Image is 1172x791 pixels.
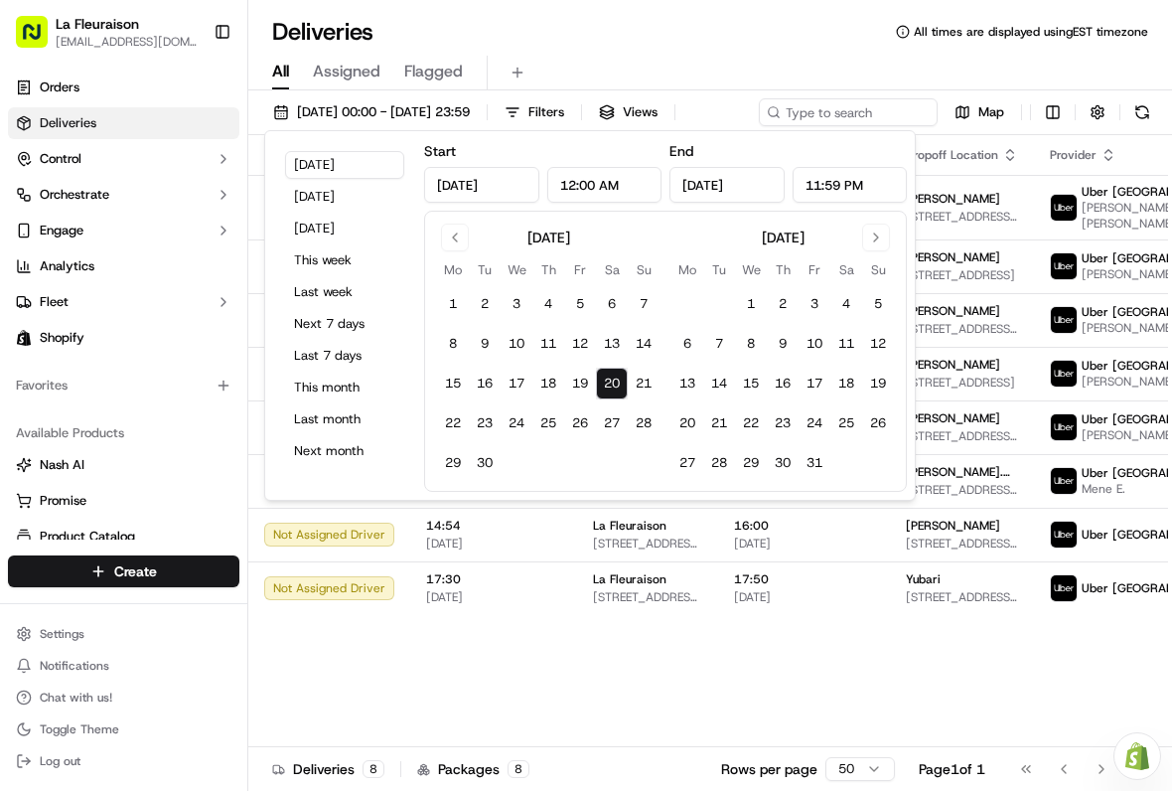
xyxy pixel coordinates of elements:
[469,447,501,479] button: 30
[906,589,1018,605] span: [STREET_ADDRESS][PERSON_NAME]
[8,215,239,246] button: Engage
[906,571,941,587] span: Yubari
[628,328,659,360] button: 14
[623,103,658,121] span: Views
[8,747,239,775] button: Log out
[426,589,561,605] span: [DATE]
[469,259,501,280] th: Tuesday
[532,368,564,399] button: 18
[12,383,160,418] a: 📗Knowledge Base
[906,267,1018,283] span: [STREET_ADDRESS]
[404,60,463,83] span: Flagged
[799,407,830,439] button: 24
[799,259,830,280] th: Friday
[285,374,404,401] button: This month
[40,658,109,674] span: Notifications
[285,405,404,433] button: Last month
[596,328,628,360] button: 13
[188,391,319,410] span: API Documentation
[596,407,628,439] button: 27
[906,536,1018,552] span: [STREET_ADDRESS][PERSON_NAME]
[8,684,239,712] button: Chat with us!
[978,103,1004,121] span: Map
[42,190,77,226] img: 9188753566659_6852d8bf1fb38e338040_72.png
[469,328,501,360] button: 9
[40,293,69,311] span: Fleet
[767,447,799,479] button: 30
[547,167,662,203] input: Time
[424,142,456,160] label: Start
[40,721,119,737] span: Toggle Theme
[8,107,239,139] a: Deliveries
[671,447,703,479] button: 27
[799,447,830,479] button: 31
[8,485,239,517] button: Promise
[20,393,36,408] div: 📗
[40,492,86,510] span: Promise
[437,328,469,360] button: 8
[564,328,596,360] button: 12
[285,310,404,338] button: Next 7 days
[593,571,666,587] span: La Fleuraison
[862,288,894,320] button: 5
[906,518,1000,534] span: [PERSON_NAME]
[830,328,862,360] button: 11
[721,759,817,779] p: Rows per page
[830,368,862,399] button: 18
[593,518,666,534] span: La Fleuraison
[8,370,239,401] div: Favorites
[734,518,874,534] span: 16:00
[628,407,659,439] button: 28
[593,536,702,552] span: [STREET_ADDRESS][PERSON_NAME]
[363,760,384,778] div: 8
[501,368,532,399] button: 17
[906,249,1000,265] span: [PERSON_NAME]
[1051,575,1077,601] img: uber-new-logo.jpeg
[501,259,532,280] th: Wednesday
[564,288,596,320] button: 5
[532,288,564,320] button: 4
[734,571,874,587] span: 17:50
[40,690,112,706] span: Chat with us!
[671,328,703,360] button: 6
[628,288,659,320] button: 7
[906,357,1000,373] span: [PERSON_NAME]
[40,309,56,325] img: 1736555255976-a54dd68f-1ca7-489b-9aae-adbdc363a1c4
[426,518,561,534] span: 14:54
[793,167,908,203] input: Time
[56,34,198,50] button: [EMAIL_ADDRESS][DOMAIN_NAME]
[906,464,1018,480] span: [PERSON_NAME]. [PERSON_NAME]
[8,143,239,175] button: Control
[906,428,1018,444] span: [STREET_ADDRESS][PERSON_NAME]
[703,259,735,280] th: Tuesday
[628,259,659,280] th: Sunday
[426,571,561,587] span: 17:30
[735,328,767,360] button: 8
[437,447,469,479] button: 29
[285,437,404,465] button: Next month
[8,449,239,481] button: Nash AI
[20,289,52,321] img: Masood Aslam
[297,103,470,121] span: [DATE] 00:00 - [DATE] 23:59
[8,322,239,354] a: Shopify
[767,259,799,280] th: Thursday
[285,183,404,211] button: [DATE]
[1051,361,1077,387] img: uber-new-logo.jpeg
[89,210,273,226] div: We're available if you need us!
[16,456,231,474] a: Nash AI
[528,103,564,121] span: Filters
[40,391,152,410] span: Knowledge Base
[527,228,570,247] div: [DATE]
[40,257,94,275] span: Analytics
[906,482,1018,498] span: [STREET_ADDRESS][PERSON_NAME]
[165,308,172,324] span: •
[862,407,894,439] button: 26
[272,16,373,48] h1: Deliveries
[799,288,830,320] button: 3
[830,288,862,320] button: 4
[264,98,479,126] button: [DATE] 00:00 - [DATE] 23:59
[508,760,529,778] div: 8
[1051,307,1077,333] img: uber-new-logo.jpeg
[799,328,830,360] button: 10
